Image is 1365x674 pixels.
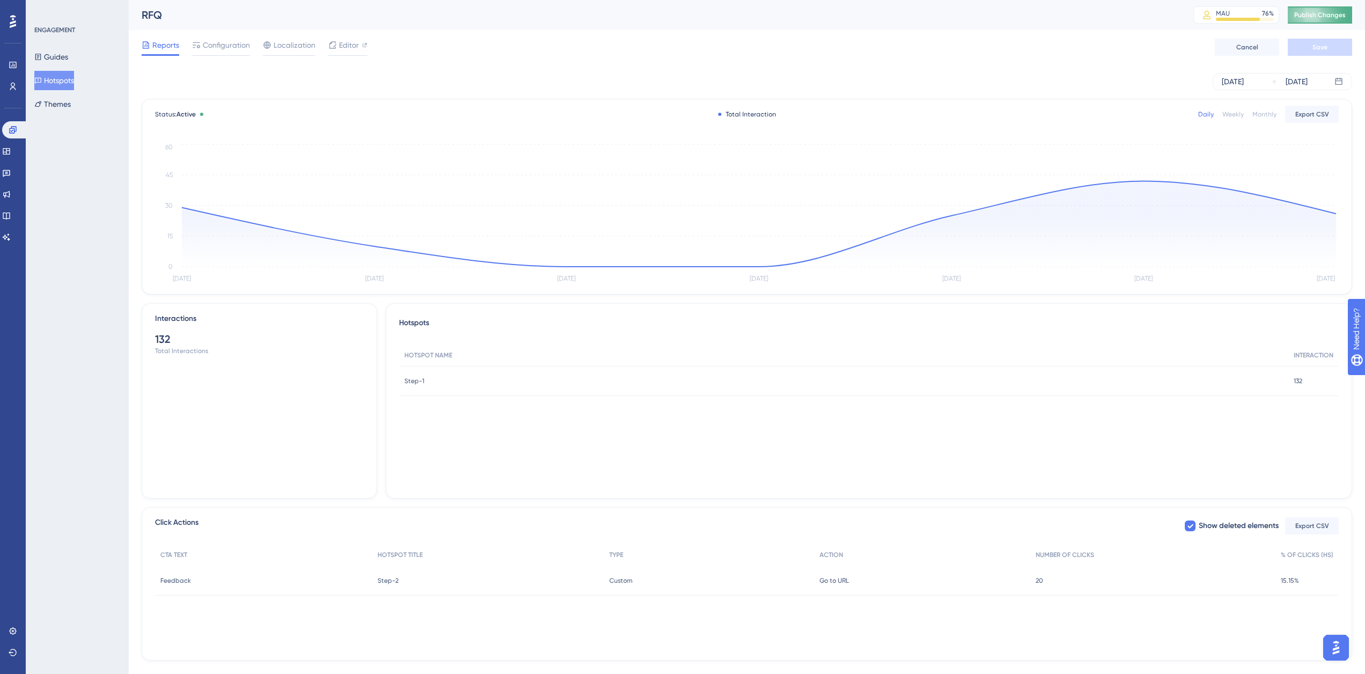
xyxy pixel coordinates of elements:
tspan: 30 [165,202,173,209]
span: Configuration [203,39,250,52]
iframe: UserGuiding AI Assistant Launcher [1320,632,1352,664]
span: Cancel [1236,43,1258,52]
tspan: [DATE] [557,275,575,282]
span: Show deleted elements [1199,519,1279,532]
span: 20 [1036,576,1043,585]
span: Save [1312,43,1327,52]
span: 132 [1294,377,1302,385]
tspan: 60 [165,143,173,151]
button: Publish Changes [1288,6,1352,24]
span: HOTSPOT TITLE [378,551,423,559]
div: [DATE] [1286,75,1308,88]
span: Step-2 [378,576,399,585]
span: ACTION [820,551,843,559]
tspan: 15 [167,232,173,240]
button: Hotspots [34,71,74,90]
span: Status: [155,110,196,119]
span: CTA TEXT [160,551,187,559]
span: Step-1 [404,377,424,385]
span: INTERACTION [1294,351,1333,360]
span: Localization [274,39,315,52]
span: NUMBER OF CLICKS [1036,551,1094,559]
div: Monthly [1252,110,1277,119]
tspan: [DATE] [1134,275,1153,282]
span: Feedback [160,576,191,585]
div: ENGAGEMENT [34,26,75,34]
tspan: [DATE] [1317,275,1335,282]
div: Weekly [1222,110,1244,119]
span: Editor [339,39,359,52]
button: Guides [34,47,68,67]
tspan: 0 [168,263,173,270]
div: 132 [155,332,364,347]
span: Custom [609,576,632,585]
button: Save [1288,39,1352,56]
span: Need Help? [25,3,67,16]
span: Export CSV [1295,110,1329,119]
span: Publish Changes [1294,11,1346,19]
div: Total Interaction [718,110,776,119]
span: 15.15% [1281,576,1299,585]
span: Click Actions [155,516,198,536]
span: TYPE [609,551,623,559]
span: % OF CLICKS (HS) [1281,551,1333,559]
tspan: [DATE] [173,275,191,282]
span: HOTSPOT NAME [404,351,452,360]
div: MAU [1216,9,1230,18]
tspan: [DATE] [365,275,383,282]
div: 76 % [1262,9,1274,18]
button: Themes [34,94,71,114]
div: RFQ [142,8,1167,23]
button: Cancel [1215,39,1279,56]
div: Daily [1198,110,1214,119]
button: Export CSV [1285,106,1339,123]
div: Interactions [155,312,196,325]
span: Hotspots [399,317,429,336]
tspan: [DATE] [942,275,961,282]
span: Export CSV [1295,522,1329,530]
button: Export CSV [1285,517,1339,534]
div: [DATE] [1222,75,1244,88]
span: Go to URL [820,576,849,585]
tspan: 45 [166,171,173,179]
span: Active [176,111,196,118]
span: Reports [152,39,179,52]
tspan: [DATE] [750,275,768,282]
